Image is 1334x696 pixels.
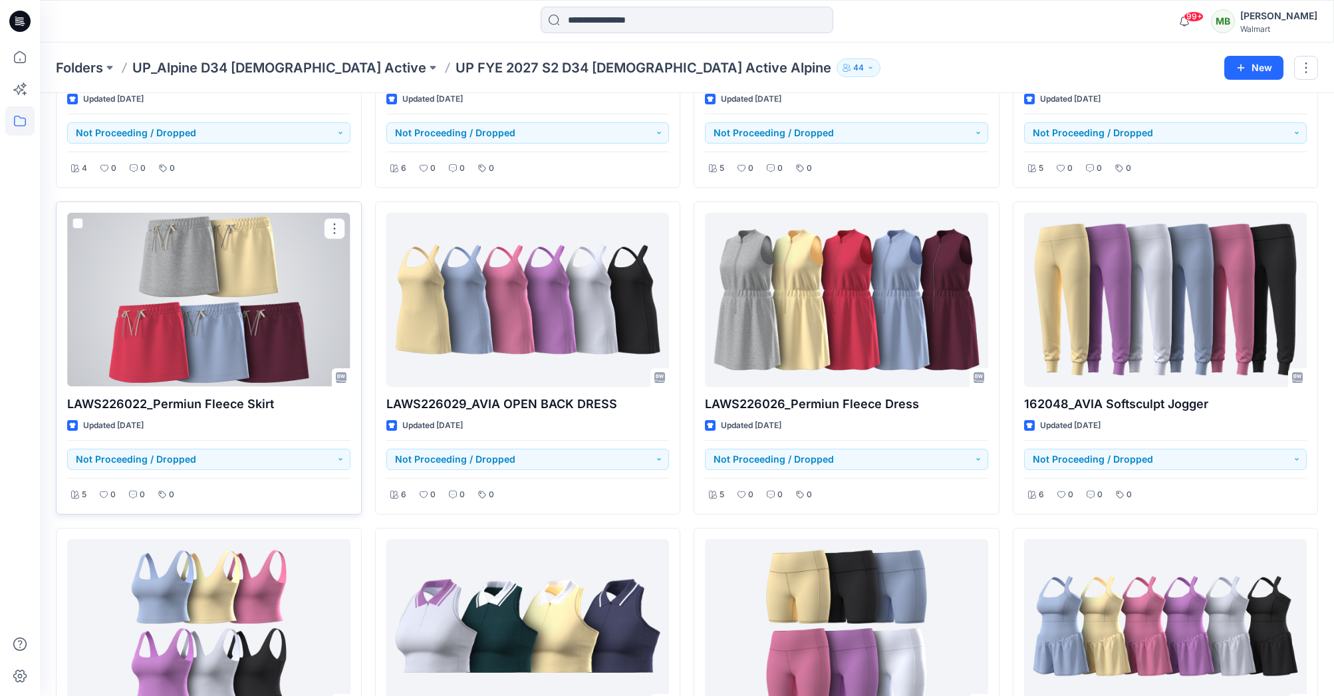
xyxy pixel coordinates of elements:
[1040,419,1101,433] p: Updated [DATE]
[460,488,465,502] p: 0
[170,162,175,175] p: 0
[140,162,146,175] p: 0
[837,58,880,77] button: 44
[169,488,174,502] p: 0
[401,488,406,502] p: 6
[721,92,781,106] p: Updated [DATE]
[1097,488,1103,502] p: 0
[705,395,988,413] p: LAWS226026_Permiun Fleece Dress
[82,488,86,502] p: 5
[748,488,753,502] p: 0
[1240,24,1317,34] div: Walmart
[83,92,144,106] p: Updated [DATE]
[1039,488,1044,502] p: 6
[720,162,724,175] p: 5
[1224,56,1283,80] button: New
[748,162,753,175] p: 0
[67,395,350,413] p: LAWS226022_Permiun Fleece Skirt
[401,162,406,175] p: 6
[67,213,350,387] a: LAWS226022_Permiun Fleece Skirt
[705,213,988,387] a: LAWS226026_Permiun Fleece Dress
[807,162,812,175] p: 0
[1039,162,1043,175] p: 5
[430,162,436,175] p: 0
[1184,11,1204,22] span: 99+
[82,162,87,175] p: 4
[1040,92,1101,106] p: Updated [DATE]
[110,488,116,502] p: 0
[56,58,103,77] a: Folders
[489,162,494,175] p: 0
[456,58,831,77] p: UP FYE 2027 S2 D34 [DEMOGRAPHIC_DATA] Active Alpine
[386,395,670,413] p: LAWS226029_AVIA OPEN BACK DRESS
[402,92,463,106] p: Updated [DATE]
[721,419,781,433] p: Updated [DATE]
[140,488,145,502] p: 0
[111,162,116,175] p: 0
[807,488,812,502] p: 0
[489,488,494,502] p: 0
[460,162,465,175] p: 0
[1127,488,1132,502] p: 0
[83,419,144,433] p: Updated [DATE]
[1097,162,1102,175] p: 0
[777,162,783,175] p: 0
[1126,162,1131,175] p: 0
[430,488,436,502] p: 0
[1240,8,1317,24] div: [PERSON_NAME]
[1024,213,1307,387] a: 162048_AVIA Softsculpt Jogger
[1211,9,1235,33] div: MB
[402,419,463,433] p: Updated [DATE]
[777,488,783,502] p: 0
[720,488,724,502] p: 5
[1068,488,1073,502] p: 0
[132,58,426,77] a: UP_Alpine D34 [DEMOGRAPHIC_DATA] Active
[386,213,670,387] a: LAWS226029_AVIA OPEN BACK DRESS
[853,60,864,75] p: 44
[1024,395,1307,413] p: 162048_AVIA Softsculpt Jogger
[1067,162,1073,175] p: 0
